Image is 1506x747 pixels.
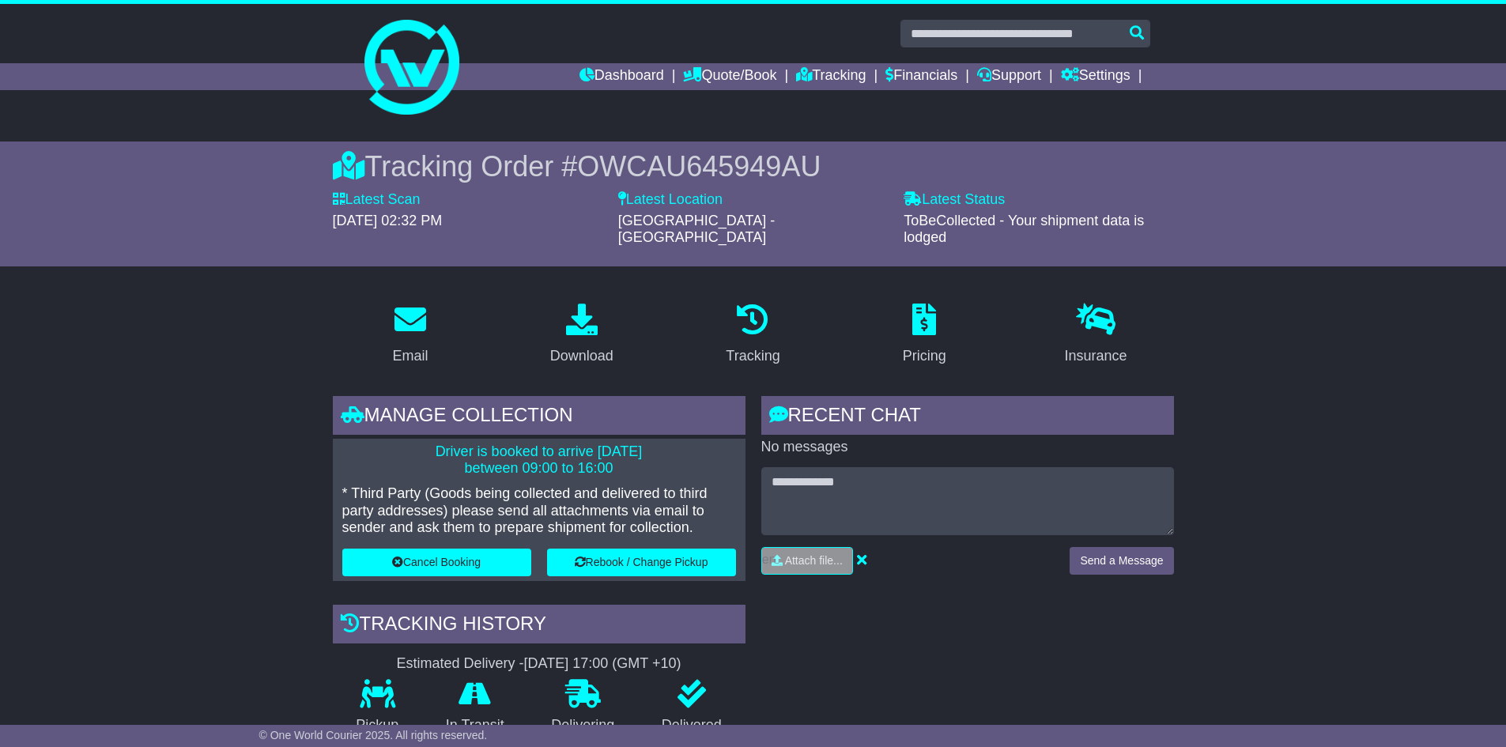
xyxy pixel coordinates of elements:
button: Rebook / Change Pickup [547,549,736,576]
label: Latest Status [904,191,1005,209]
button: Cancel Booking [342,549,531,576]
div: Pricing [903,345,946,367]
p: In Transit [422,717,528,734]
a: Tracking [796,63,866,90]
a: Email [382,298,438,372]
p: Delivered [638,717,745,734]
button: Send a Message [1070,547,1173,575]
a: Download [540,298,624,372]
p: No messages [761,439,1174,456]
a: Pricing [893,298,957,372]
p: Delivering [528,717,639,734]
a: Dashboard [579,63,664,90]
div: Download [550,345,613,367]
div: Estimated Delivery - [333,655,745,673]
span: [GEOGRAPHIC_DATA] - [GEOGRAPHIC_DATA] [618,213,775,246]
a: Support [977,63,1041,90]
a: Settings [1061,63,1130,90]
span: © One World Courier 2025. All rights reserved. [259,729,488,741]
div: Tracking history [333,605,745,647]
label: Latest Scan [333,191,421,209]
div: [DATE] 17:00 (GMT +10) [524,655,681,673]
label: Latest Location [618,191,723,209]
div: Insurance [1065,345,1127,367]
p: Pickup [333,717,423,734]
p: Driver is booked to arrive [DATE] between 09:00 to 16:00 [342,443,736,477]
a: Insurance [1055,298,1138,372]
a: Tracking [715,298,790,372]
div: Tracking Order # [333,149,1174,183]
div: Email [392,345,428,367]
div: RECENT CHAT [761,396,1174,439]
p: * Third Party (Goods being collected and delivered to third party addresses) please send all atta... [342,485,736,537]
span: ToBeCollected - Your shipment data is lodged [904,213,1144,246]
div: Manage collection [333,396,745,439]
span: OWCAU645949AU [577,150,821,183]
a: Quote/Book [683,63,776,90]
a: Financials [885,63,957,90]
span: [DATE] 02:32 PM [333,213,443,228]
div: Tracking [726,345,779,367]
